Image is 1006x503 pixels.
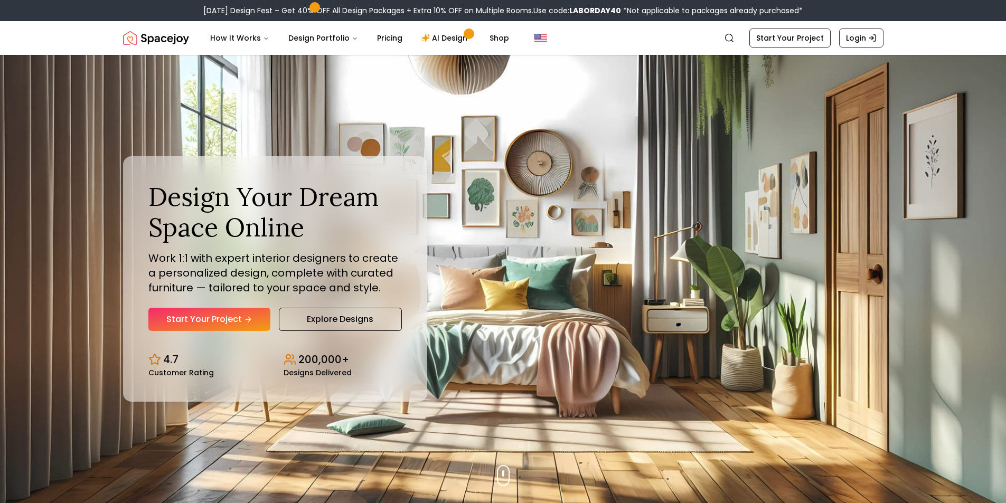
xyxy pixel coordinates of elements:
a: Shop [481,27,518,49]
div: [DATE] Design Fest – Get 40% OFF All Design Packages + Extra 10% OFF on Multiple Rooms. [203,5,803,16]
div: Design stats [148,344,402,376]
p: 200,000+ [298,352,349,367]
nav: Main [202,27,518,49]
span: *Not applicable to packages already purchased* [621,5,803,16]
a: Login [839,29,883,48]
a: Start Your Project [749,29,831,48]
a: AI Design [413,27,479,49]
small: Customer Rating [148,369,214,376]
h1: Design Your Dream Space Online [148,182,402,242]
a: Explore Designs [279,308,402,331]
a: Pricing [369,27,411,49]
small: Designs Delivered [284,369,352,376]
img: United States [534,32,547,44]
button: Design Portfolio [280,27,366,49]
button: How It Works [202,27,278,49]
nav: Global [123,21,883,55]
a: Start Your Project [148,308,270,331]
span: Use code: [533,5,621,16]
p: Work 1:1 with expert interior designers to create a personalized design, complete with curated fu... [148,251,402,295]
a: Spacejoy [123,27,189,49]
b: LABORDAY40 [569,5,621,16]
img: Spacejoy Logo [123,27,189,49]
p: 4.7 [163,352,178,367]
